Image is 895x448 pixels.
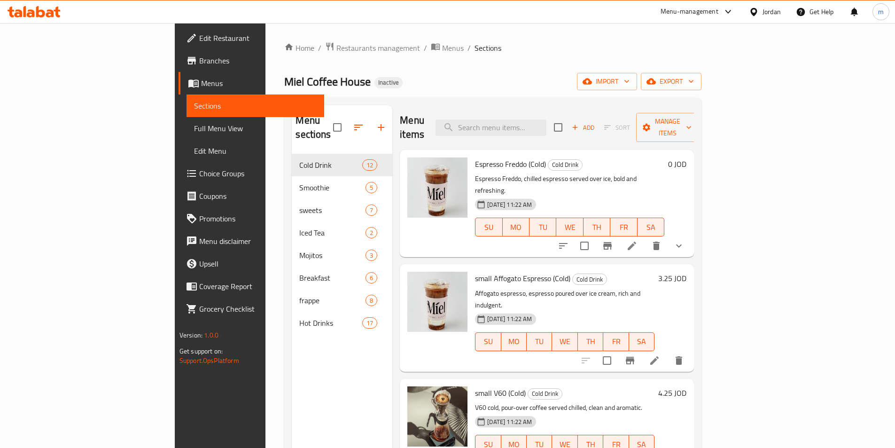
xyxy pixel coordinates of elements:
div: Menu-management [661,6,718,17]
li: / [467,42,471,54]
div: sweets7 [292,199,392,221]
span: Get support on: [179,345,223,357]
h6: 4.25 JOD [658,386,686,400]
button: FR [603,332,629,351]
button: Add section [370,116,392,139]
span: Cold Drink [548,159,582,170]
a: Edit menu item [626,240,638,252]
span: Menus [201,78,317,89]
div: Hot Drinks17 [292,312,392,334]
span: Inactive [374,79,403,86]
span: frappe [299,295,366,306]
a: Coverage Report [179,275,324,298]
svg: Show Choices [673,240,685,252]
span: Cold Drink [528,388,562,399]
span: Sort sections [347,116,370,139]
span: Menu disclaimer [199,236,317,247]
span: Breakfast [299,272,366,283]
span: FR [607,335,625,348]
button: Manage items [636,113,699,142]
img: small V60 (Cold) [407,386,467,447]
div: items [366,272,377,283]
span: TU [530,335,548,348]
button: WE [552,332,577,351]
button: show more [668,235,690,257]
div: Jordan [763,7,781,17]
div: Inactive [374,77,403,88]
div: items [366,204,377,216]
span: 6 [366,274,377,283]
span: Espresso Freddo (Cold) [475,157,546,171]
span: 12 [363,161,377,170]
span: Add item [568,120,598,135]
img: Espresso Freddo (Cold) [407,157,467,218]
a: Edit Menu [187,140,324,162]
button: export [641,73,701,90]
span: 5 [366,183,377,192]
span: Edit Restaurant [199,32,317,44]
div: sweets [299,204,366,216]
a: Full Menu View [187,117,324,140]
button: SA [638,218,664,236]
span: 7 [366,206,377,215]
input: search [436,119,546,136]
span: small V60 (Cold) [475,386,526,400]
span: 17 [363,319,377,328]
span: Miel Coffee House [284,71,371,92]
button: Branch-specific-item [596,235,619,257]
button: sort-choices [552,235,575,257]
nav: breadcrumb [284,42,701,54]
span: 3 [366,251,377,260]
button: TH [584,218,610,236]
div: Mojitos [299,250,366,261]
button: SA [629,332,654,351]
div: Smoothie [299,182,366,193]
span: import [584,76,630,87]
span: MO [505,335,523,348]
span: 2 [366,228,377,237]
a: Upsell [179,252,324,275]
span: Select to update [597,351,617,370]
a: Sections [187,94,324,117]
div: Breakfast6 [292,267,392,289]
div: Cold Drink12 [292,154,392,176]
span: Sections [475,42,501,54]
button: WE [556,218,583,236]
span: small Affogato Espresso (Cold) [475,271,570,285]
span: Sections [194,100,317,111]
button: TU [529,218,556,236]
div: Mojitos3 [292,244,392,267]
span: Upsell [199,258,317,269]
div: Smoothie5 [292,176,392,199]
span: SU [479,220,498,234]
span: WE [560,220,579,234]
a: Promotions [179,207,324,230]
span: m [878,7,884,17]
div: items [366,227,377,238]
img: small Affogato Espresso (Cold) [407,272,467,332]
div: items [366,250,377,261]
p: Espresso Freddo, chilled espresso served over ice, bold and refreshing. [475,173,664,196]
span: Iced Tea [299,227,366,238]
span: Version: [179,329,202,341]
button: TU [527,332,552,351]
a: Coupons [179,185,324,207]
span: Add [570,122,596,133]
nav: Menu sections [292,150,392,338]
span: WE [556,335,574,348]
span: Branches [199,55,317,66]
span: [DATE] 11:22 AM [483,417,536,426]
a: Branches [179,49,324,72]
span: Select all sections [327,118,347,137]
a: Menu disclaimer [179,230,324,252]
div: Iced Tea2 [292,221,392,244]
span: 8 [366,296,377,305]
span: export [648,76,694,87]
div: items [366,295,377,306]
span: FR [614,220,633,234]
span: Hot Drinks [299,317,362,329]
